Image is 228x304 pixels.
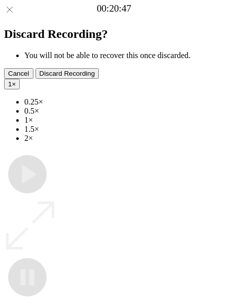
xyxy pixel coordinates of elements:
[8,80,12,88] span: 1
[24,116,224,125] li: 1×
[4,79,20,89] button: 1×
[24,51,224,60] li: You will not be able to recover this once discarded.
[97,3,131,14] a: 00:20:47
[24,134,224,143] li: 2×
[4,27,224,41] h2: Discard Recording?
[4,68,33,79] button: Cancel
[24,107,224,116] li: 0.5×
[24,125,224,134] li: 1.5×
[35,68,99,79] button: Discard Recording
[24,97,224,107] li: 0.25×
